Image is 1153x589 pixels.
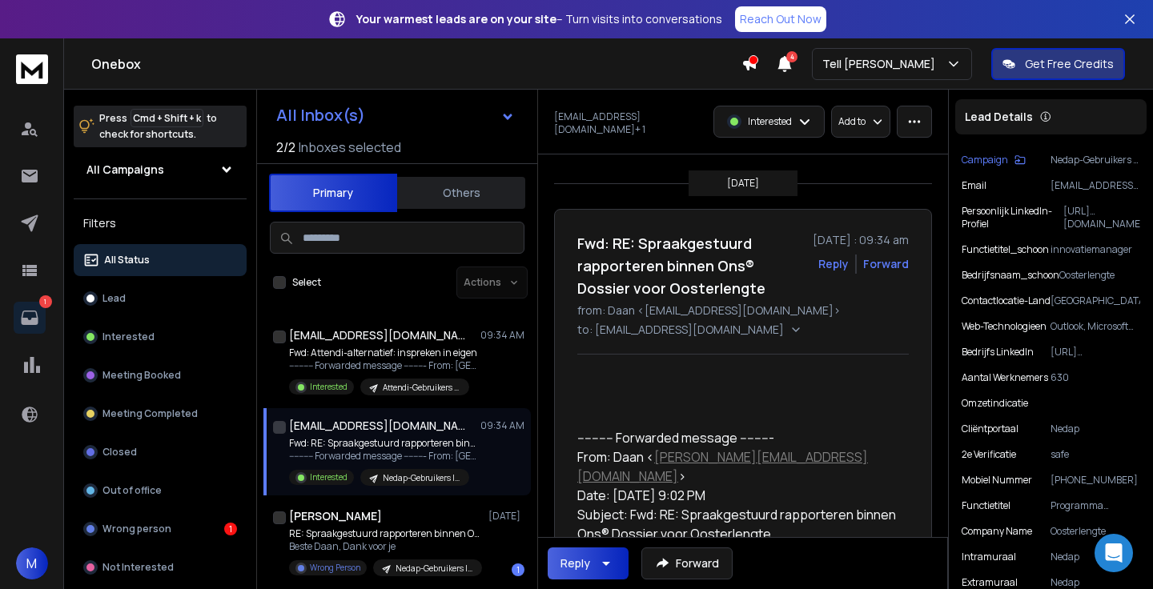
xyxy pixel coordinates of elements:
div: Forward [863,256,909,272]
a: Reach Out Now [735,6,826,32]
h1: [EMAIL_ADDRESS][DOMAIN_NAME] +1 [289,327,465,343]
p: Cliëntportaal [962,423,1018,435]
button: M [16,547,48,579]
p: – Turn visits into conversations [356,11,722,27]
p: Outlook, Microsoft Office 365, Mobile Friendly, Google Tag Manager [1051,320,1140,333]
p: from: Daan <[EMAIL_ADDRESS][DOMAIN_NAME]> [577,303,909,319]
p: Extramuraal [962,576,1018,589]
p: Interested [310,471,348,483]
h1: [EMAIL_ADDRESS][DOMAIN_NAME] +1 [289,418,465,434]
button: Meeting Booked [74,359,247,391]
div: ---------- Forwarded message --------- [577,428,896,447]
p: Nedap [1051,551,1140,563]
div: 1 [224,523,237,535]
p: Nedap [1051,576,1140,589]
p: 1 [39,295,52,308]
p: Omzetindicatie [962,397,1028,410]
button: All Status [74,244,247,276]
button: Interested [74,321,247,353]
div: 1 [512,563,524,576]
div: From: Daan < > [577,447,896,486]
h1: Fwd: RE: Spraakgestuurd rapporteren binnen Ons® Dossier voor Oosterlengte [577,232,803,299]
p: All Status [104,254,150,266]
p: ---------- Forwarded message --------- From: [GEOGRAPHIC_DATA] [289,450,481,463]
button: Get Free Credits [991,48,1125,80]
p: Company Name [962,525,1032,538]
p: Not Interested [102,561,174,574]
p: Meeting Booked [102,369,181,382]
button: Lead [74,282,247,315]
p: Mobiel Nummer [962,474,1032,487]
p: Tell [PERSON_NAME] [822,56,942,72]
p: Interested [310,381,348,393]
p: [DATE] : 09:34 am [813,232,909,248]
button: Not Interested [74,551,247,583]
button: Reply [548,547,629,579]
p: [DATE] [727,177,759,190]
p: Nedap-Gebruikers | September + Oktober 2025 [1051,154,1140,166]
p: safe [1051,448,1140,461]
p: Add to [838,115,866,128]
p: 09:34 AM [480,419,524,432]
h1: All Inbox(s) [276,107,365,123]
p: Nedap [1051,423,1140,435]
p: Interested [102,331,155,343]
strong: Your warmest leads are on your site [356,11,556,26]
p: Attendi-Gebruikers | September + Oktober 2025 [383,382,460,394]
h3: Inboxes selected [299,138,401,157]
p: Fwd: RE: Spraakgestuurd rapporteren binnen [289,437,481,450]
div: Open Intercom Messenger [1095,534,1133,572]
p: Nedap-Gebruikers | September + Oktober 2025 [396,563,472,575]
p: Programma Manager Innovatie [1051,499,1140,512]
button: Closed [74,436,247,468]
span: 4 [786,51,797,62]
a: [PERSON_NAME][EMAIL_ADDRESS][DOMAIN_NAME] [577,448,868,485]
p: Press to check for shortcuts. [99,110,217,142]
p: 2e Verificatie [962,448,1016,461]
p: Persoonlijk LinkedIn-profiel [962,205,1063,230]
p: Web-technologieen [962,320,1047,333]
label: Select [292,276,321,289]
button: Wrong person1 [74,513,247,545]
a: 1 [14,302,46,334]
p: Nedap-Gebruikers | September + Oktober 2025 [383,472,460,484]
p: [PHONE_NUMBER] [1051,474,1140,487]
p: Intramuraal [962,551,1016,563]
button: Meeting Completed [74,398,247,430]
p: 09:34 AM [480,329,524,342]
h3: Filters [74,212,247,234]
p: Contactlocatie-land [962,294,1051,307]
p: innovatiemanager [1051,243,1140,256]
button: Forward [641,547,733,579]
p: Oosterlengte [1059,269,1140,282]
h1: [PERSON_NAME] [289,508,382,524]
p: Meeting Completed [102,407,198,420]
p: Campaign [962,154,1008,166]
p: Bedrijfs LinkedIn [962,346,1034,359]
p: Functietitel [962,499,1010,512]
p: Fwd: Attendi-alternatief: inspreken in eigen [289,347,481,359]
p: Wrong Person [310,562,360,574]
p: functietitel_schoon [962,243,1049,256]
p: 630 [1051,371,1140,384]
p: Oosterlengte [1051,525,1140,538]
p: Interested [748,115,792,128]
div: Reply [560,555,590,571]
p: Beste Daan, Dank voor je [289,540,481,553]
p: Out of office [102,484,162,497]
p: Lead Details [965,109,1033,125]
button: Primary [269,174,397,212]
p: [DATE] [488,510,524,523]
p: Lead [102,292,126,305]
p: Email [962,179,986,192]
button: Reply [818,256,849,272]
p: bedrijfsnaam_schoon [962,269,1059,282]
h1: Onebox [91,54,741,74]
button: Campaign [962,154,1026,166]
p: [EMAIL_ADDRESS][DOMAIN_NAME] [1051,179,1140,192]
button: Others [397,175,525,210]
p: [URL][DOMAIN_NAME] [1051,346,1140,359]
